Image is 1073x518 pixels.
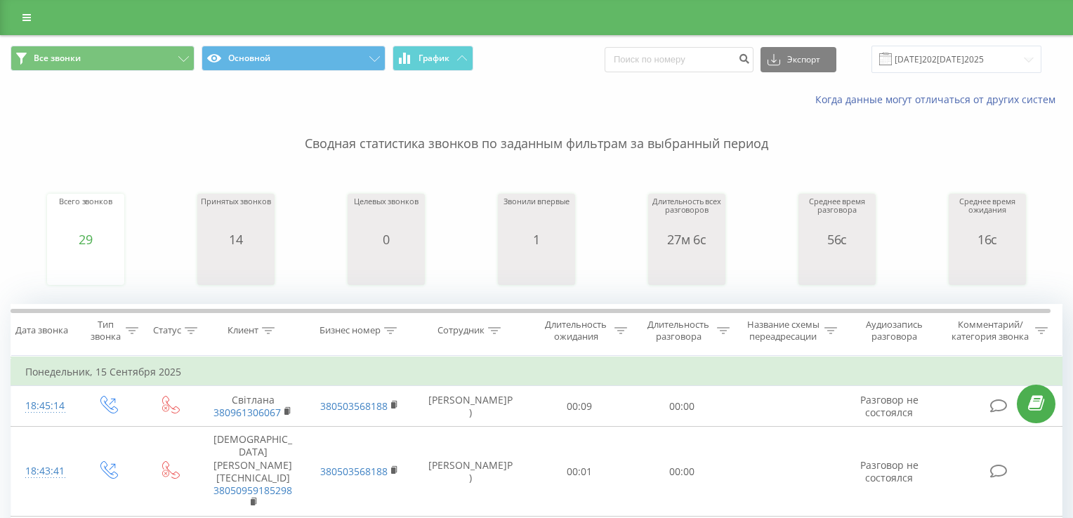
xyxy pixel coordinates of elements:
[419,53,449,63] span: График
[503,232,569,246] div: 1
[413,386,528,427] td: [PERSON_NAME]P)
[528,427,631,517] td: 00:01
[503,197,569,232] div: Звонили впервые
[213,484,292,497] a: 38050959185298
[320,325,381,337] div: Бизнес номер
[11,46,195,71] button: Все звонки
[213,406,281,419] a: 380961306067
[320,399,388,413] a: 380503568188
[34,53,81,64] span: Все звонки
[853,319,935,343] div: Аудиозапись разговора
[860,393,919,419] span: Разговор не состоялся
[815,93,1062,106] a: Когда данные могут отличаться от других систем
[354,232,418,246] div: 0
[952,232,1022,246] div: 16с
[802,197,872,232] div: Среднее время разговора
[199,427,306,517] td: [DEMOGRAPHIC_DATA][PERSON_NAME][TECHNICAL_ID]
[201,197,270,232] div: Принятых звонков
[202,46,386,71] button: Основной
[802,232,872,246] div: 56с
[11,358,1062,386] td: Понедельник, 15 Сентября 2025
[59,232,112,246] div: 29
[761,47,836,72] button: Экспорт
[201,232,270,246] div: 14
[15,325,68,337] div: Дата звонка
[952,197,1022,232] div: Среднее время ожидания
[89,319,123,343] div: Тип звонка
[643,319,713,343] div: Длительность разговора
[393,46,473,71] button: График
[228,325,258,337] div: Клиент
[199,386,306,427] td: Світлана
[437,325,485,337] div: Сотрудник
[631,386,733,427] td: 00:00
[652,232,722,246] div: 27м 6с
[541,319,611,343] div: Длительность ожидания
[354,197,418,232] div: Целевых звонков
[528,386,631,427] td: 00:09
[746,319,820,343] div: Название схемы переадресации
[153,325,181,337] div: Статус
[320,465,388,478] a: 380503568188
[413,427,528,517] td: [PERSON_NAME]P)
[860,458,919,484] span: Разговор не состоялся
[25,392,62,420] div: 18:45:14
[11,107,1062,153] p: Сводная статистика звонков по заданным фильтрам за выбранный период
[949,319,1032,343] div: Комментарий/категория звонка
[631,427,733,517] td: 00:00
[605,47,753,72] input: Поиск по номеру
[652,197,722,232] div: Длительность всех разговоров
[59,197,112,232] div: Всего звонков
[25,458,62,485] div: 18:43:41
